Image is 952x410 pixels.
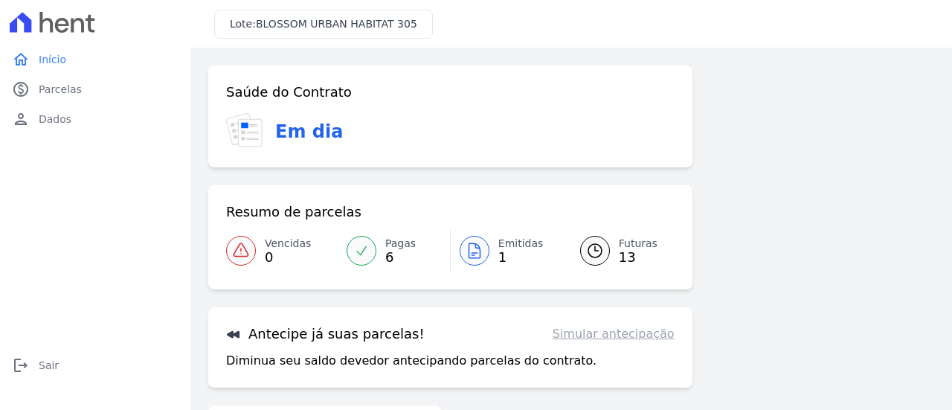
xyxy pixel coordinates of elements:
h3: Lote: [230,16,417,32]
a: Simular antecipação [553,325,675,343]
span: 0 [265,252,311,263]
h3: Em dia [275,118,343,145]
i: logout [12,356,30,374]
a: Emitidas 1 [451,230,562,272]
a: Vencidas 0 [226,230,338,272]
span: Futuras [619,236,657,252]
span: 6 [385,252,416,263]
span: Sair [39,358,59,373]
span: Parcelas [39,82,82,97]
span: 1 [498,252,544,263]
a: logoutSair [6,350,184,380]
i: paid [12,80,30,98]
a: Futuras 13 [562,230,675,272]
a: paidParcelas [6,74,184,104]
span: Dados [39,112,71,126]
h3: Antecipe já suas parcelas! [226,325,425,343]
span: BLOSSOM URBAN HABITAT 305 [256,18,417,30]
span: Pagas [385,236,416,252]
span: Emitidas [498,236,544,252]
a: homeInício [6,45,184,74]
a: personDados [6,104,184,134]
h3: Saúde do Contrato [226,83,352,101]
p: Diminua seu saldo devedor antecipando parcelas do contrato. [226,352,596,370]
a: Pagas 6 [338,230,450,272]
span: Vencidas [265,236,311,252]
h3: Resumo de parcelas [226,203,361,221]
span: 13 [619,252,657,263]
i: home [12,51,30,68]
span: Início [39,52,66,67]
i: person [12,110,30,128]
